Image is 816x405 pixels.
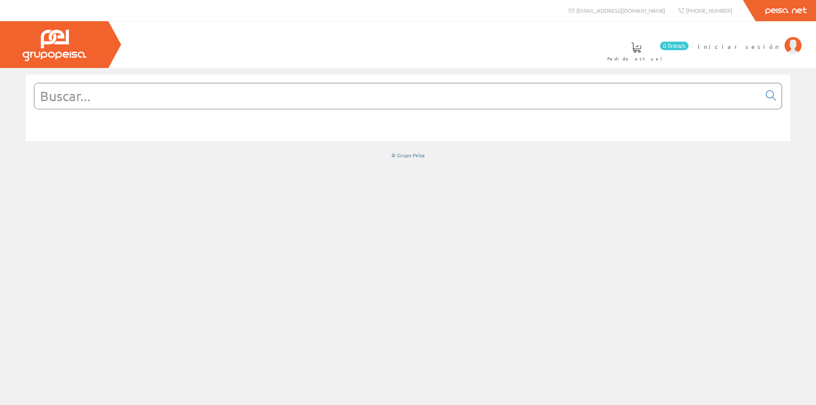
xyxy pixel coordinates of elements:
span: Pedido actual [607,54,665,63]
img: Grupo Peisa [23,30,86,61]
span: [EMAIL_ADDRESS][DOMAIN_NAME] [576,7,665,14]
a: Iniciar sesión [698,35,802,43]
span: [PHONE_NUMBER] [686,7,732,14]
span: Iniciar sesión [698,42,780,51]
div: © Grupo Peisa [25,152,790,159]
span: 0 línea/s [660,42,688,50]
input: Buscar... [34,83,761,109]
